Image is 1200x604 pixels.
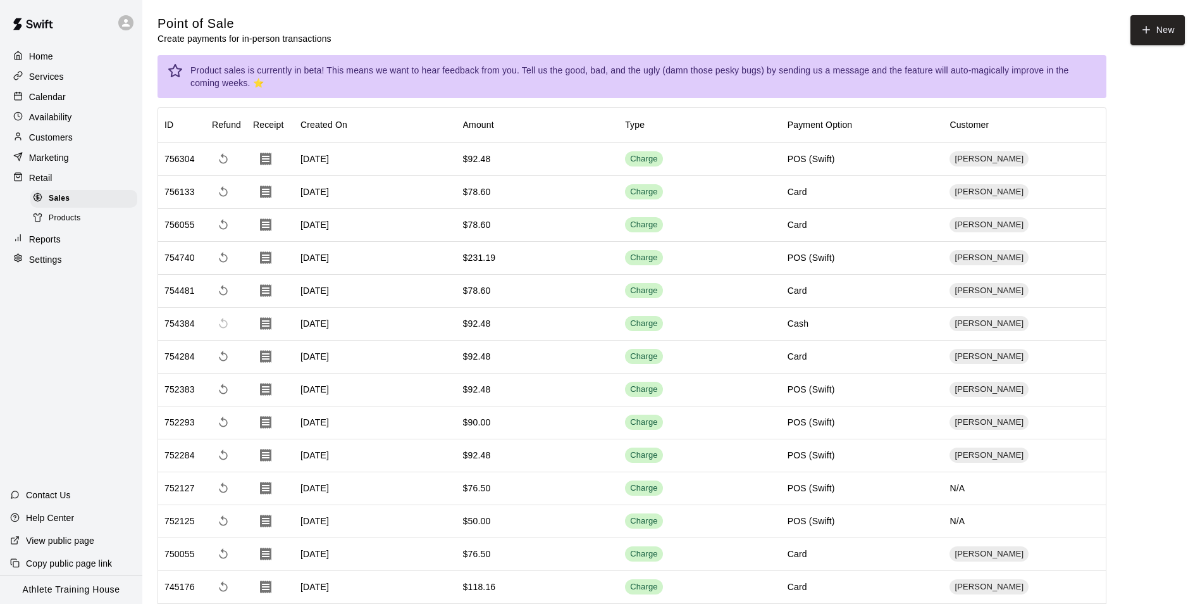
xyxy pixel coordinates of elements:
div: $90.00 [463,416,491,429]
span: [PERSON_NAME] [949,153,1029,165]
p: Customers [29,131,73,144]
div: POS (Swift) [788,449,835,462]
div: $118.16 [463,581,496,593]
button: Download Receipt [253,278,278,303]
span: [PERSON_NAME] [949,384,1029,396]
div: Charge [630,186,658,198]
p: Athlete Training House [23,583,120,596]
div: [DATE] [294,374,457,406]
a: Reports [10,230,132,249]
div: 752383 [164,383,195,396]
div: Sales [30,190,137,208]
span: Refund payment [212,180,235,203]
div: 754740 [164,251,195,264]
button: Download Receipt [253,377,278,402]
p: View public page [26,534,94,547]
div: Created On [300,107,347,142]
p: Marketing [29,151,69,164]
button: Download Receipt [253,146,278,172]
div: 756055 [164,218,195,231]
a: sending us a message [779,65,869,75]
div: $76.50 [463,482,491,494]
div: 750055 [164,548,195,560]
span: [PERSON_NAME] [949,318,1029,330]
a: Services [10,67,132,86]
span: [PERSON_NAME] [949,450,1029,462]
div: Customers [10,128,132,147]
p: Retail [29,172,53,184]
div: Type [625,107,645,142]
div: [DATE] [294,472,457,505]
span: Refund payment [212,510,235,532]
div: Charge [630,351,658,363]
div: 752125 [164,515,195,527]
p: Services [29,70,64,83]
span: [PERSON_NAME] [949,285,1029,297]
div: Charge [630,153,658,165]
div: 754384 [164,317,195,330]
button: Download Receipt [253,179,278,204]
div: Cash [788,317,808,330]
span: [PERSON_NAME] [949,417,1029,429]
span: [PERSON_NAME] [949,219,1029,231]
button: Download Receipt [253,541,278,567]
p: Availability [29,111,72,123]
span: Refund payment [212,279,235,302]
div: 745176 [164,581,195,593]
button: Download Receipt [253,574,278,600]
div: Payment Option [788,107,853,142]
div: $50.00 [463,515,491,527]
p: Reports [29,233,61,246]
div: Charge [630,482,658,494]
p: Settings [29,253,62,266]
div: $92.48 [463,383,491,396]
div: [DATE] [294,209,457,242]
div: Card [788,186,807,198]
div: [PERSON_NAME] [949,448,1029,463]
span: [PERSON_NAME] [949,581,1029,593]
div: Charge [630,219,658,231]
span: Sales [49,192,70,205]
p: Copy public page link [26,557,112,570]
span: Refund payment [212,246,235,269]
div: [PERSON_NAME] [949,250,1029,265]
div: POS (Swift) [788,383,835,396]
div: N/A [943,472,1106,505]
div: Charge [630,581,658,593]
div: Charge [630,384,658,396]
span: [PERSON_NAME] [949,186,1029,198]
div: [PERSON_NAME] [949,349,1029,364]
p: Calendar [29,91,66,103]
div: 754481 [164,284,195,297]
div: [PERSON_NAME] [949,579,1029,595]
div: ID [158,107,206,142]
div: [DATE] [294,505,457,538]
span: [PERSON_NAME] [949,252,1029,264]
span: [PERSON_NAME] [949,351,1029,363]
div: [DATE] [294,406,457,439]
div: [PERSON_NAME] [949,184,1029,199]
div: [DATE] [294,341,457,374]
div: 752284 [164,449,195,462]
div: Settings [10,250,132,269]
span: Refund payment [212,477,235,500]
div: Products [30,210,137,227]
button: Download Receipt [253,344,278,369]
div: Receipt [247,107,294,142]
div: [DATE] [294,275,457,308]
div: Receipt [253,107,284,142]
div: [PERSON_NAME] [949,217,1029,232]
div: Charge [630,515,658,527]
a: Sales [30,189,142,208]
div: POS (Swift) [788,251,835,264]
p: Home [29,50,53,63]
div: [PERSON_NAME] [949,283,1029,298]
div: POS (Swift) [788,416,835,429]
div: [DATE] [294,439,457,472]
button: New [1130,15,1185,45]
div: Refund [206,107,247,142]
div: Amount [463,107,494,142]
button: Download Receipt [253,475,278,501]
div: 756133 [164,186,195,198]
